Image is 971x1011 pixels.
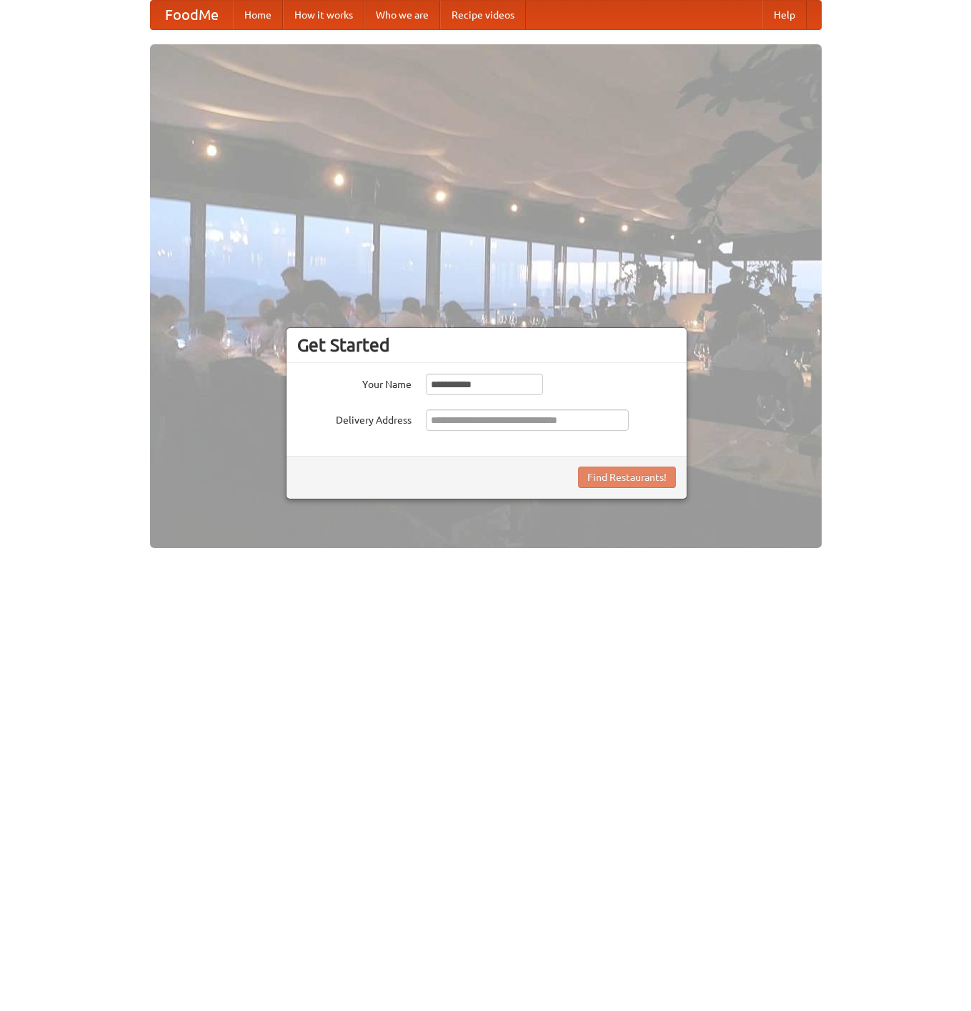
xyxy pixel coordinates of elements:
[297,374,412,392] label: Your Name
[283,1,364,29] a: How it works
[364,1,440,29] a: Who we are
[578,467,676,488] button: Find Restaurants!
[762,1,807,29] a: Help
[297,334,676,356] h3: Get Started
[233,1,283,29] a: Home
[297,409,412,427] label: Delivery Address
[151,1,233,29] a: FoodMe
[440,1,526,29] a: Recipe videos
